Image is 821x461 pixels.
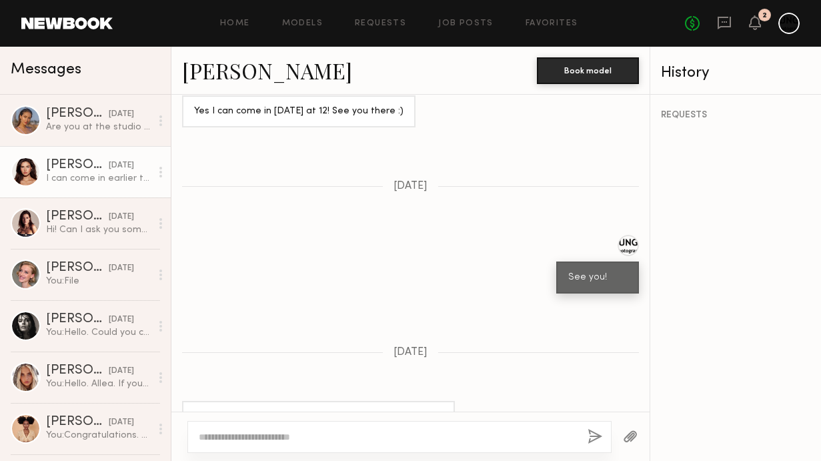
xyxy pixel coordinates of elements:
div: I can come in earlier too because I’m nearby! If not I can come at 12 [46,172,151,185]
a: Job Posts [438,19,494,28]
div: [DATE] [109,365,134,378]
div: See you! [568,270,627,286]
div: 2 [762,12,767,19]
span: [DATE] [393,347,428,358]
div: [PERSON_NAME] [46,416,109,429]
a: [PERSON_NAME] [182,56,352,85]
a: Home [220,19,250,28]
span: [DATE] [393,181,428,192]
div: I can come in earlier too because I’m nearby! If not I can come at 12 [194,410,443,440]
a: Requests [355,19,406,28]
button: Book model [537,57,639,84]
div: Are you at the studio already? [46,121,151,133]
a: Favorites [526,19,578,28]
div: [PERSON_NAME] [46,364,109,378]
div: You: Congratulations. Well noted about your rate. [46,429,151,442]
div: Yes I can come in [DATE] at 12! See you there :) [194,104,403,119]
div: You: Hello. Could you come for casting [DATE] afternoon around 2pm or [DATE] 11am? Please let me ... [46,326,151,339]
div: [PERSON_NAME] [46,262,109,275]
div: [PERSON_NAME] [46,313,109,326]
div: [DATE] [109,416,134,429]
div: [DATE] [109,159,134,172]
div: Hi! Can I ask you something? Do I need comp cards with me? [46,223,151,236]
div: [PERSON_NAME] [46,107,109,121]
div: You: File [46,275,151,288]
span: Messages [11,62,81,77]
div: [DATE] [109,314,134,326]
div: REQUESTS [661,111,810,120]
div: [PERSON_NAME] [46,159,109,172]
div: [DATE] [109,262,134,275]
div: [DATE] [109,108,134,121]
div: History [661,65,810,81]
a: Book model [537,64,639,75]
div: [PERSON_NAME] [46,210,109,223]
div: You: Hello. Allea. If you are still modeling in [GEOGRAPHIC_DATA], please let me know. Thank you. [46,378,151,390]
div: [DATE] [109,211,134,223]
a: Models [282,19,323,28]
